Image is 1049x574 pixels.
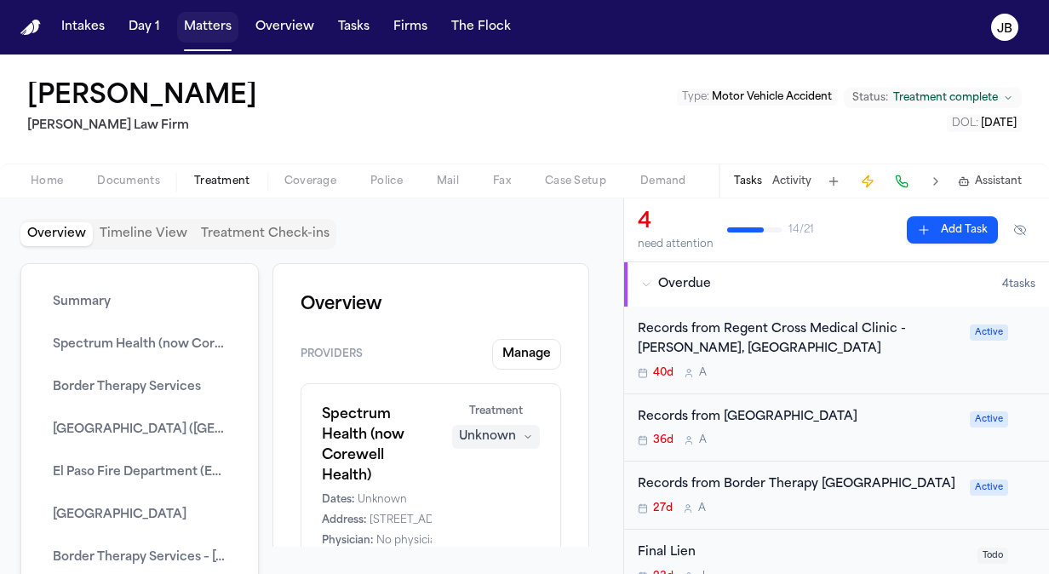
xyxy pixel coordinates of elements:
[852,91,888,105] span: Status:
[53,548,226,568] span: Border Therapy Services – [GEOGRAPHIC_DATA]
[97,175,160,188] span: Documents
[322,493,354,507] span: Dates:
[624,462,1049,530] div: Open task: Records from Border Therapy Horizon City
[734,175,762,188] button: Tasks
[194,175,250,188] span: Treatment
[698,502,706,515] span: A
[788,223,814,237] span: 14 / 21
[444,12,518,43] button: The Flock
[31,175,63,188] span: Home
[822,169,846,193] button: Add Task
[907,216,998,244] button: Add Task
[653,502,673,515] span: 27d
[42,370,238,405] button: Border Therapy Services
[492,339,561,370] button: Manage
[624,262,1049,307] button: Overdue4tasks
[20,20,41,36] a: Home
[682,92,709,102] span: Type :
[952,118,978,129] span: DOL :
[947,115,1022,132] button: Edit DOL: 2024-12-03
[42,327,238,363] button: Spectrum Health (now Corewell Health)
[331,12,376,43] button: Tasks
[1005,216,1035,244] button: Hide completed tasks (⌘⇧H)
[284,175,336,188] span: Coverage
[677,89,837,106] button: Edit Type: Motor Vehicle Accident
[638,408,960,428] div: Records from [GEOGRAPHIC_DATA]
[638,543,967,563] div: Final Lien
[27,116,264,136] h2: [PERSON_NAME] Law Firm
[638,238,714,251] div: need attention
[653,433,674,447] span: 36d
[53,335,226,355] span: Spectrum Health (now Corewell Health)
[1002,278,1035,291] span: 4 task s
[772,175,811,188] button: Activity
[653,366,674,380] span: 40d
[970,479,1008,496] span: Active
[370,175,403,188] span: Police
[93,222,194,246] button: Timeline View
[437,175,459,188] span: Mail
[53,420,226,440] span: [GEOGRAPHIC_DATA] ([GEOGRAPHIC_DATA] – [GEOGRAPHIC_DATA])
[459,428,516,445] div: Unknown
[970,411,1008,428] span: Active
[624,394,1049,462] div: Open task: Records from El Paso Pain Center
[20,222,93,246] button: Overview
[376,534,476,548] span: No physician on file
[42,284,238,320] button: Summary
[640,175,686,188] span: Demand
[699,433,707,447] span: A
[638,320,960,359] div: Records from Regent Cross Medical Clinic - [PERSON_NAME], [GEOGRAPHIC_DATA]
[893,91,998,105] span: Treatment complete
[958,175,1022,188] button: Assistant
[122,12,167,43] button: Day 1
[493,175,511,188] span: Fax
[42,497,238,533] button: [GEOGRAPHIC_DATA]
[322,534,373,548] span: Physician:
[545,175,606,188] span: Case Setup
[387,12,434,43] button: Firms
[469,405,523,418] span: Treatment
[194,222,336,246] button: Treatment Check-ins
[638,209,714,236] div: 4
[27,82,257,112] h1: [PERSON_NAME]
[20,20,41,36] img: Finch Logo
[699,366,707,380] span: A
[42,412,238,448] button: [GEOGRAPHIC_DATA] ([GEOGRAPHIC_DATA] – [GEOGRAPHIC_DATA])
[53,377,201,398] span: Border Therapy Services
[856,169,880,193] button: Create Immediate Task
[370,514,533,527] span: [STREET_ADDRESS][US_STATE]
[42,455,238,491] button: El Paso Fire Department (EMS/Ambulance Billing)
[53,505,186,525] span: [GEOGRAPHIC_DATA]
[27,82,257,112] button: Edit matter name
[177,12,238,43] button: Matters
[249,12,321,43] button: Overview
[975,175,1022,188] span: Assistant
[890,169,914,193] button: Make a Call
[977,548,1008,564] span: Todo
[301,291,561,319] h1: Overview
[301,347,363,361] span: Providers
[624,307,1049,394] div: Open task: Records from Regent Cross Medical Clinic - Ikedieze Chukwu, MD
[53,462,226,483] span: El Paso Fire Department (EMS/Ambulance Billing)
[712,92,832,102] span: Motor Vehicle Accident
[322,514,366,527] span: Address:
[358,493,407,507] span: Unknown
[322,405,432,486] h1: Spectrum Health (now Corewell Health)
[981,118,1017,129] span: [DATE]
[970,324,1008,341] span: Active
[452,425,540,449] button: Unknown
[658,276,711,293] span: Overdue
[997,23,1012,35] text: JB
[638,475,960,495] div: Records from Border Therapy [GEOGRAPHIC_DATA]
[54,12,112,43] button: Intakes
[844,88,1022,108] button: Change status from Treatment complete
